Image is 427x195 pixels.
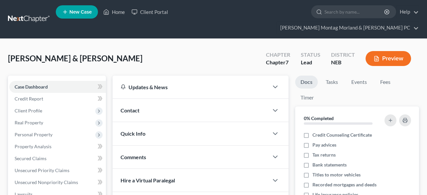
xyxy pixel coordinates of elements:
div: Chapter [266,51,290,59]
span: Credit Report [15,96,43,101]
span: Titles to motor vehicles [312,171,361,178]
span: 7 [286,59,289,65]
a: [PERSON_NAME] Montag Morland & [PERSON_NAME] PC [277,22,419,34]
a: Client Portal [128,6,171,18]
span: Real Property [15,120,43,125]
a: Docs [295,76,318,89]
span: Property Analysis [15,144,51,149]
span: Unsecured Priority Claims [15,167,69,173]
span: Tax returns [312,152,336,158]
div: District [331,51,355,59]
a: Unsecured Priority Claims [9,164,106,176]
a: Credit Report [9,93,106,105]
div: Status [301,51,320,59]
a: Secured Claims [9,153,106,164]
a: Events [346,76,372,89]
a: Home [100,6,128,18]
span: Bank statements [312,162,347,168]
a: Property Analysis [9,141,106,153]
a: Case Dashboard [9,81,106,93]
a: Fees [375,76,396,89]
input: Search by name... [324,6,385,18]
strong: 0% Completed [304,115,334,121]
span: Pay advices [312,142,336,148]
div: Chapter [266,59,290,66]
a: Timer [295,91,319,104]
a: Help [396,6,419,18]
span: New Case [69,10,92,15]
span: Personal Property [15,132,52,137]
div: Lead [301,59,320,66]
span: [PERSON_NAME] & [PERSON_NAME] [8,53,142,63]
span: Contact [121,107,139,113]
span: Quick Info [121,130,145,137]
a: Unsecured Nonpriority Claims [9,176,106,188]
span: Case Dashboard [15,84,48,90]
span: Recorded mortgages and deeds [312,181,377,188]
span: Secured Claims [15,156,46,161]
span: Comments [121,154,146,160]
span: Unsecured Nonpriority Claims [15,179,78,185]
a: Tasks [320,76,343,89]
span: Client Profile [15,108,42,113]
div: Updates & News [121,84,261,91]
span: Credit Counseling Certificate [312,132,372,138]
span: Hire a Virtual Paralegal [121,177,175,183]
button: Preview [366,51,411,66]
div: NEB [331,59,355,66]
